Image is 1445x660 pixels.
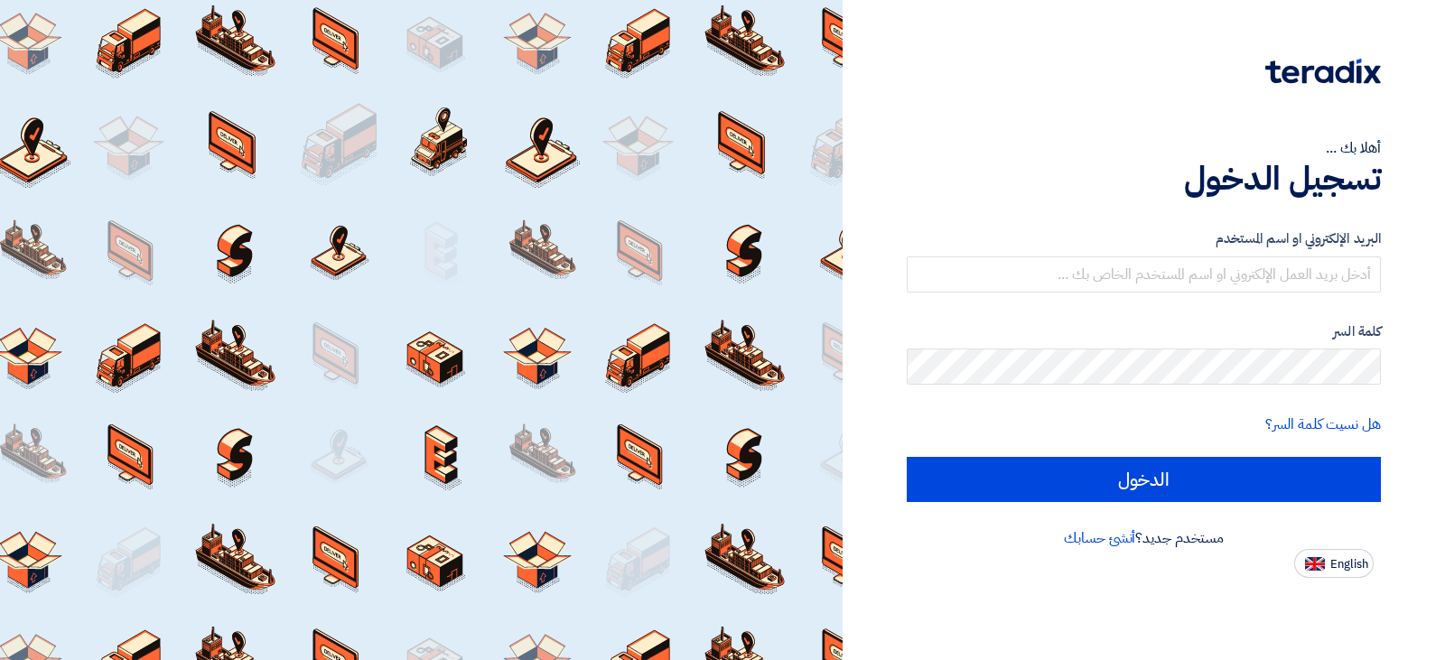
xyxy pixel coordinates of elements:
div: أهلا بك ... [907,137,1381,159]
a: هل نسيت كلمة السر؟ [1265,414,1381,435]
div: مستخدم جديد؟ [907,527,1381,549]
a: أنشئ حسابك [1064,527,1135,549]
button: English [1294,549,1374,578]
img: en-US.png [1305,557,1325,571]
span: English [1330,558,1368,571]
label: كلمة السر [907,321,1381,342]
input: الدخول [907,457,1381,502]
h1: تسجيل الدخول [907,159,1381,199]
img: Teradix logo [1265,59,1381,84]
input: أدخل بريد العمل الإلكتروني او اسم المستخدم الخاص بك ... [907,256,1381,293]
label: البريد الإلكتروني او اسم المستخدم [907,228,1381,249]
